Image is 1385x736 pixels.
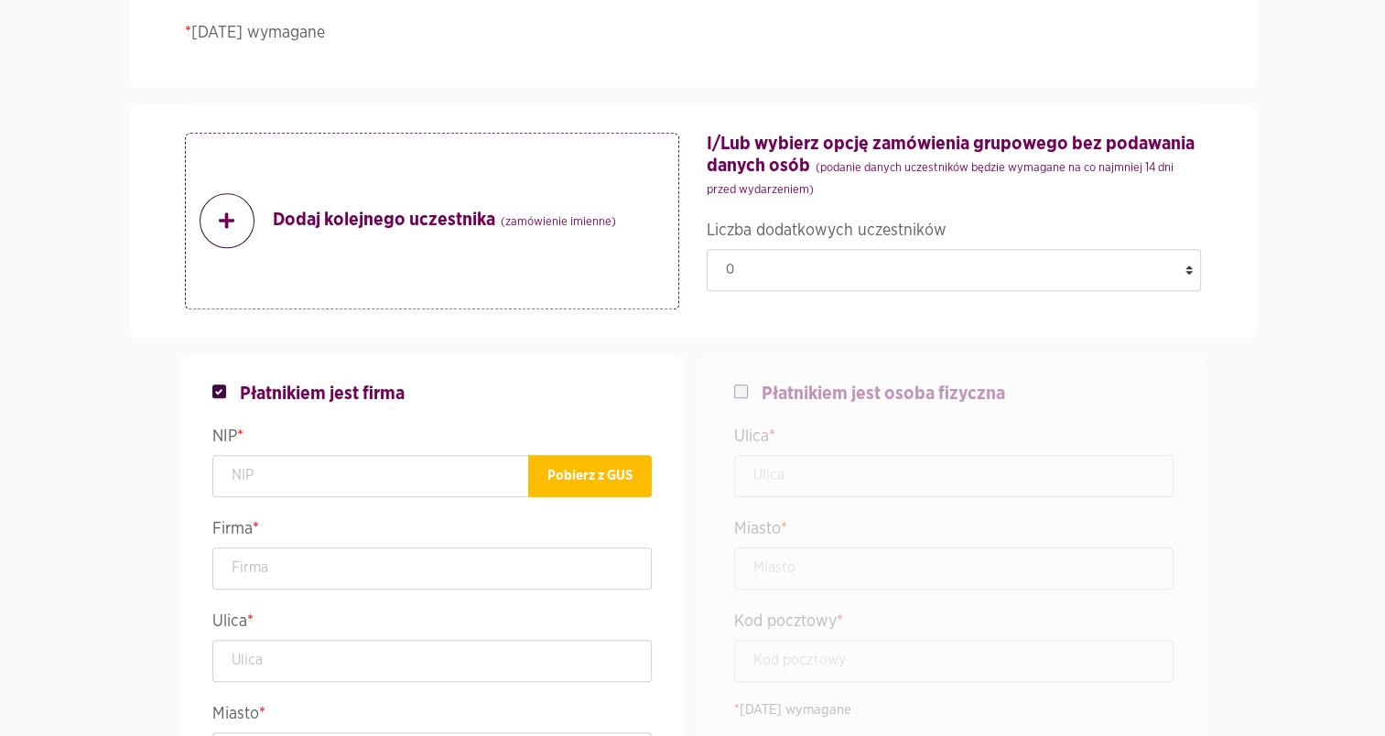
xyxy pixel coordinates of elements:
[185,21,1201,46] p: [DATE] wymagane
[273,209,616,233] strong: Dodaj kolejnego uczestnika
[707,133,1201,199] h4: I/Lub wybierz opcję zamówienia grupowego bez podawania danych osób
[501,216,616,228] small: (zamówienie imienne)
[212,700,652,732] legend: Miasto
[212,608,652,640] legend: Ulica
[212,547,652,590] input: Firma
[734,608,1174,640] legend: Kod pocztowy
[707,217,1201,249] legend: Liczba dodatkowych uczestników
[762,383,1005,405] span: Płatnikiem jest osoba fizyczna
[734,455,1174,497] input: Ulica
[240,383,405,405] span: Płatnikiem jest firma
[734,515,1174,547] legend: Miasto
[734,700,1174,721] p: [DATE] wymagane
[734,640,1174,682] input: Kod pocztowy
[212,640,652,682] input: Ulica
[528,455,652,497] button: Pobierz z GUS
[734,423,1174,455] legend: Ulica
[212,423,652,455] legend: NIP
[212,515,652,547] legend: Firma
[212,455,529,497] input: NIP
[734,547,1174,590] input: Miasto
[707,162,1174,196] small: (podanie danych uczestników będzie wymagane na co najmniej 14 dni przed wydarzeniem)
